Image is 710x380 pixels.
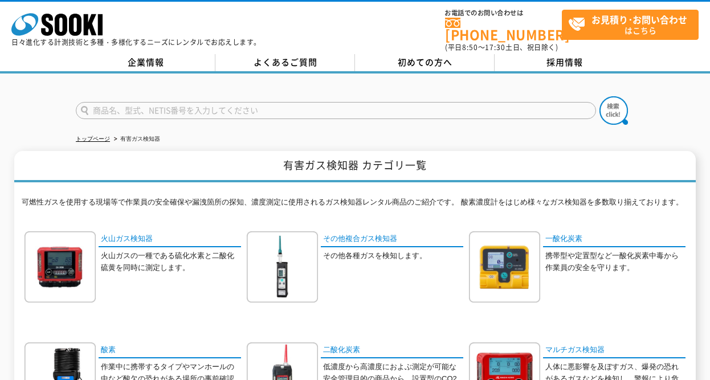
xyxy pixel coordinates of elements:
[543,342,685,359] a: マルチガス検知器
[599,96,628,125] img: btn_search.png
[398,56,452,68] span: 初めての方へ
[355,54,495,71] a: 初めての方へ
[543,231,685,248] a: 一酸化炭素
[25,231,96,303] img: 火山ガス検知器
[323,250,463,262] p: その他各種ガスを検知します。
[76,136,110,142] a: トップページ
[445,10,562,17] span: お電話でのお問い合わせは
[445,18,562,41] a: [PHONE_NUMBER]
[14,151,696,182] h1: 有害ガス検知器 カテゴリ一覧
[76,54,215,71] a: 企業情報
[495,54,634,71] a: 採用情報
[112,133,160,145] li: 有害ガス検知器
[247,231,318,303] img: その他複合ガス検知器
[11,39,261,46] p: 日々進化する計測技術と多種・多様化するニーズにレンタルでお応えします。
[545,250,685,274] p: 携帯型や定置型など一酸化炭素中毒から作業員の安全を守ります。
[101,250,241,274] p: 火山ガスの一種である硫化水素と二酸化硫黄を同時に測定します。
[76,102,596,119] input: 商品名、型式、NETIS番号を入力してください
[485,42,505,52] span: 17:30
[22,197,688,214] p: 可燃性ガスを使用する現場等で作業員の安全確保や漏洩箇所の探知、濃度測定に使用されるガス検知器レンタル商品のご紹介です。 酸素濃度計をはじめ様々なガス検知器を多数取り揃えております。
[562,10,699,40] a: お見積り･お問い合わせはこちら
[568,10,698,39] span: はこちら
[99,231,241,248] a: 火山ガス検知器
[469,231,540,303] img: 一酸化炭素
[99,342,241,359] a: 酸素
[215,54,355,71] a: よくあるご質問
[462,42,478,52] span: 8:50
[591,13,687,26] strong: お見積り･お問い合わせ
[445,42,558,52] span: (平日 ～ 土日、祝日除く)
[321,231,463,248] a: その他複合ガス検知器
[321,342,463,359] a: 二酸化炭素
